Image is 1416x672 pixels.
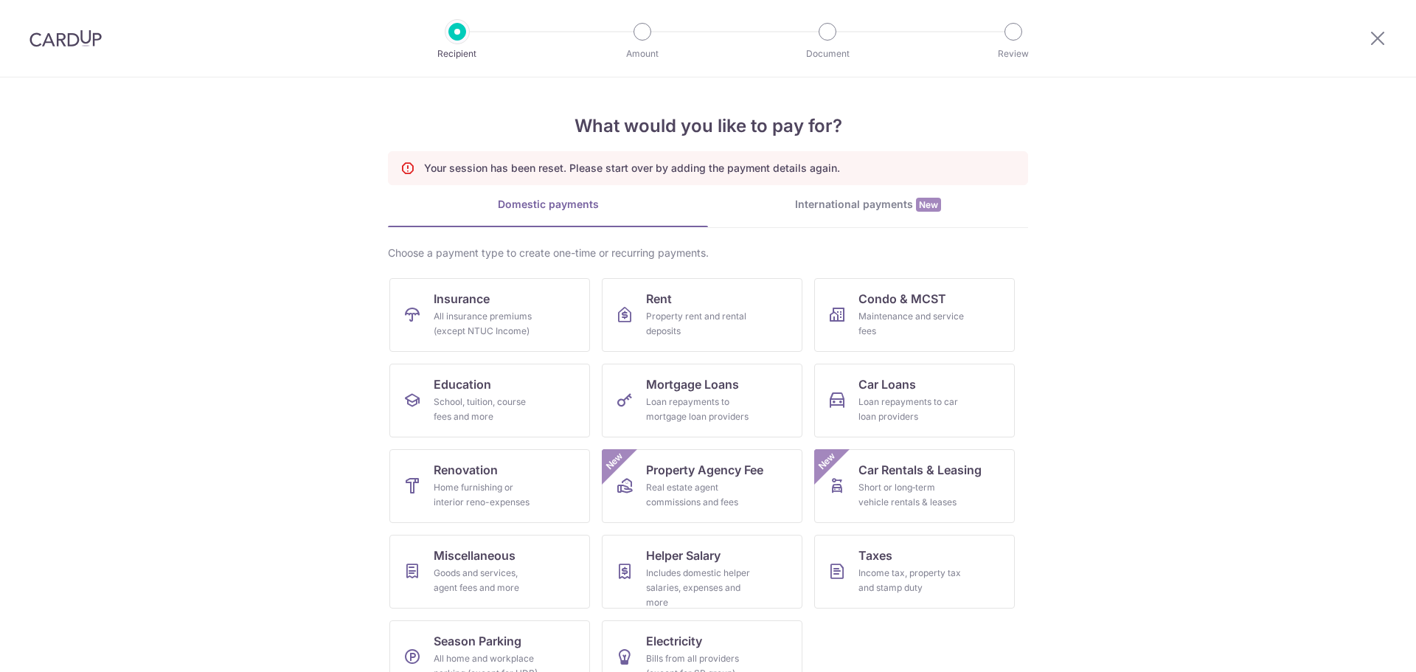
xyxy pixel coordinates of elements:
a: Property Agency FeeReal estate agent commissions and feesNew [602,449,802,523]
p: Your session has been reset. Please start over by adding the payment details again. [424,161,840,176]
span: Season Parking [434,632,521,650]
span: Condo & MCST [858,290,946,308]
span: Car Rentals & Leasing [858,461,982,479]
div: Home furnishing or interior reno-expenses [434,480,540,510]
a: MiscellaneousGoods and services, agent fees and more [389,535,590,609]
p: Amount [588,46,697,61]
span: Renovation [434,461,498,479]
iframe: Opens a widget where you can find more information [1322,628,1401,665]
div: Loan repayments to mortgage loan providers [646,395,752,424]
div: Short or long‑term vehicle rentals & leases [858,480,965,510]
p: Review [959,46,1068,61]
div: Includes domestic helper salaries, expenses and more [646,566,752,610]
a: Helper SalaryIncludes domestic helper salaries, expenses and more [602,535,802,609]
div: Real estate agent commissions and fees [646,480,752,510]
a: InsuranceAll insurance premiums (except NTUC Income) [389,278,590,352]
img: CardUp [29,30,102,47]
a: TaxesIncome tax, property tax and stamp duty [814,535,1015,609]
p: Document [773,46,882,61]
div: Domestic payments [388,197,708,212]
a: Car Rentals & LeasingShort or long‑term vehicle rentals & leasesNew [814,449,1015,523]
h4: What would you like to pay for? [388,113,1028,139]
a: Mortgage LoansLoan repayments to mortgage loan providers [602,364,802,437]
div: School, tuition, course fees and more [434,395,540,424]
span: Miscellaneous [434,547,516,564]
a: Car LoansLoan repayments to car loan providers [814,364,1015,437]
span: New [603,449,627,474]
span: Helper Salary [646,547,721,564]
span: Rent [646,290,672,308]
div: All insurance premiums (except NTUC Income) [434,309,540,339]
div: Choose a payment type to create one-time or recurring payments. [388,246,1028,260]
span: New [916,198,941,212]
span: Electricity [646,632,702,650]
p: Recipient [403,46,512,61]
span: Taxes [858,547,892,564]
div: Goods and services, agent fees and more [434,566,540,595]
span: Mortgage Loans [646,375,739,393]
a: Condo & MCSTMaintenance and service fees [814,278,1015,352]
span: Education [434,375,491,393]
a: RenovationHome furnishing or interior reno-expenses [389,449,590,523]
div: Loan repayments to car loan providers [858,395,965,424]
a: RentProperty rent and rental deposits [602,278,802,352]
div: Property rent and rental deposits [646,309,752,339]
div: International payments [708,197,1028,212]
div: Maintenance and service fees [858,309,965,339]
a: EducationSchool, tuition, course fees and more [389,364,590,437]
span: Property Agency Fee [646,461,763,479]
span: Car Loans [858,375,916,393]
span: New [815,449,839,474]
div: Income tax, property tax and stamp duty [858,566,965,595]
span: Insurance [434,290,490,308]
